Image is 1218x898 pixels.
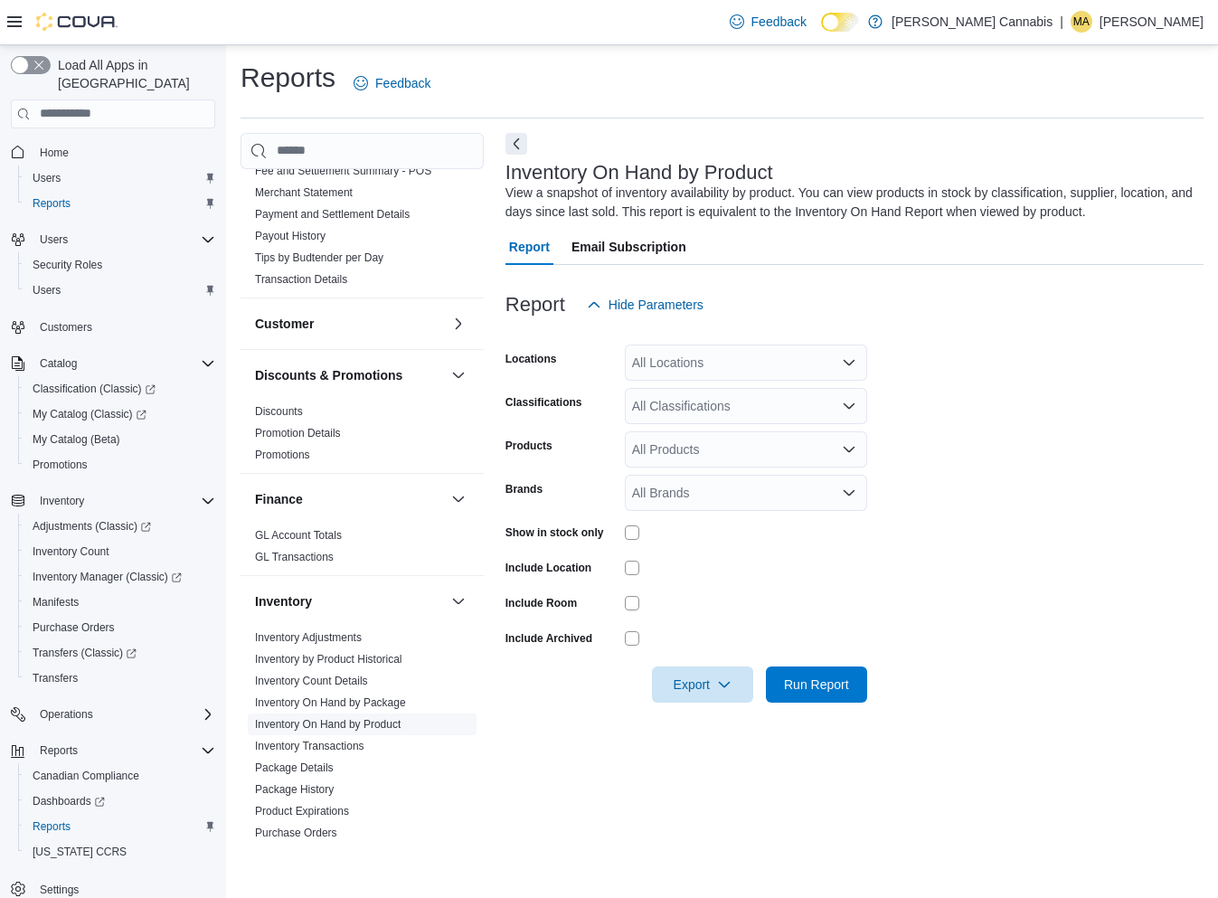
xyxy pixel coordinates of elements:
[505,162,773,184] h3: Inventory On Hand by Product
[33,353,215,374] span: Catalog
[18,427,222,452] button: My Catalog (Beta)
[255,761,334,775] span: Package Details
[36,13,118,31] img: Cova
[505,184,1194,222] div: View a snapshot of inventory availability by product. You can view products in stock by classific...
[255,366,444,384] button: Discounts & Promotions
[784,676,849,694] span: Run Report
[25,841,134,863] a: [US_STATE] CCRS
[255,405,303,418] a: Discounts
[25,454,95,476] a: Promotions
[255,592,312,610] h3: Inventory
[33,519,151,534] span: Adjustments (Classic)
[241,60,335,96] h1: Reports
[33,229,75,250] button: Users
[375,74,430,92] span: Feedback
[25,816,215,837] span: Reports
[33,258,102,272] span: Security Roles
[33,407,146,421] span: My Catalog (Classic)
[255,449,310,461] a: Promotions
[33,819,71,834] span: Reports
[255,674,368,688] span: Inventory Count Details
[25,790,215,812] span: Dashboards
[33,794,105,808] span: Dashboards
[255,826,337,840] span: Purchase Orders
[4,139,222,165] button: Home
[255,426,341,440] span: Promotion Details
[255,366,402,384] h3: Discounts & Promotions
[25,403,215,425] span: My Catalog (Classic)
[766,666,867,703] button: Run Report
[255,251,383,264] a: Tips by Budtender per Day
[255,551,334,563] a: GL Transactions
[33,353,84,374] button: Catalog
[25,566,215,588] span: Inventory Manager (Classic)
[25,279,215,301] span: Users
[255,827,337,839] a: Purchase Orders
[241,138,484,298] div: Cova Pay [GEOGRAPHIC_DATA]
[448,488,469,510] button: Finance
[40,320,92,335] span: Customers
[4,227,222,252] button: Users
[241,627,484,894] div: Inventory
[33,570,182,584] span: Inventory Manager (Classic)
[255,804,349,818] span: Product Expirations
[505,482,543,496] label: Brands
[255,529,342,542] a: GL Account Totals
[255,718,401,731] a: Inventory On Hand by Product
[505,133,527,155] button: Next
[255,652,402,666] span: Inventory by Product Historical
[4,351,222,376] button: Catalog
[25,790,112,812] a: Dashboards
[25,765,146,787] a: Canadian Compliance
[571,229,686,265] span: Email Subscription
[4,488,222,514] button: Inventory
[33,171,61,185] span: Users
[751,13,807,31] span: Feedback
[40,494,84,508] span: Inventory
[25,591,215,613] span: Manifests
[255,761,334,774] a: Package Details
[255,272,347,287] span: Transaction Details
[25,254,215,276] span: Security Roles
[842,355,856,370] button: Open list of options
[40,883,79,897] span: Settings
[255,783,334,796] a: Package History
[255,315,314,333] h3: Customer
[1071,11,1092,33] div: Mike Ainsworth
[255,448,310,462] span: Promotions
[33,845,127,859] span: [US_STATE] CCRS
[505,561,591,575] label: Include Location
[40,743,78,758] span: Reports
[25,591,86,613] a: Manifests
[33,382,156,396] span: Classification (Classic)
[33,769,139,783] span: Canadian Compliance
[40,356,77,371] span: Catalog
[448,364,469,386] button: Discounts & Promotions
[255,740,364,752] a: Inventory Transactions
[255,592,444,610] button: Inventory
[33,141,215,164] span: Home
[255,631,362,644] a: Inventory Adjustments
[25,454,215,476] span: Promotions
[18,539,222,564] button: Inventory Count
[25,378,163,400] a: Classification (Classic)
[505,596,577,610] label: Include Room
[18,640,222,666] a: Transfers (Classic)
[33,317,99,338] a: Customers
[33,229,215,250] span: Users
[25,667,215,689] span: Transfers
[255,782,334,797] span: Package History
[33,595,79,610] span: Manifests
[255,630,362,645] span: Inventory Adjustments
[505,395,582,410] label: Classifications
[25,167,68,189] a: Users
[18,452,222,477] button: Promotions
[663,666,742,703] span: Export
[25,378,215,400] span: Classification (Classic)
[25,816,78,837] a: Reports
[25,193,215,214] span: Reports
[33,704,100,725] button: Operations
[33,432,120,447] span: My Catalog (Beta)
[33,544,109,559] span: Inventory Count
[25,515,158,537] a: Adjustments (Classic)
